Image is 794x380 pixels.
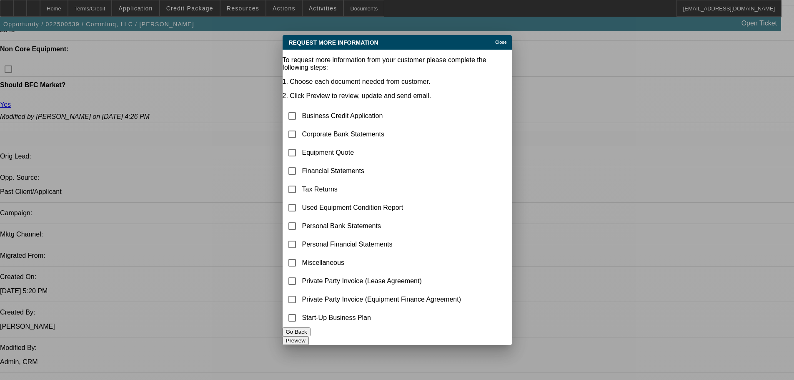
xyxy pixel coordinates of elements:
td: Tax Returns [302,181,462,198]
td: Personal Financial Statements [302,236,462,253]
td: Private Party Invoice (Lease Agreement) [302,272,462,290]
td: Financial Statements [302,162,462,180]
td: Personal Bank Statements [302,217,462,235]
td: Corporate Bank Statements [302,126,462,143]
button: Preview [283,336,309,345]
p: 2. Click Preview to review, update and send email. [283,92,512,100]
td: Private Party Invoice (Equipment Finance Agreement) [302,291,462,308]
td: Business Credit Application [302,107,462,125]
span: Request More Information [289,39,378,46]
button: Go Back [283,327,311,336]
span: Close [495,40,506,45]
p: To request more information from your customer please complete the following steps: [283,56,512,71]
td: Equipment Quote [302,144,462,161]
td: Miscellaneous [302,254,462,272]
p: 1. Choose each document needed from customer. [283,78,512,86]
td: Used Equipment Condition Report [302,199,462,216]
td: Start-Up Business Plan [302,309,462,327]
